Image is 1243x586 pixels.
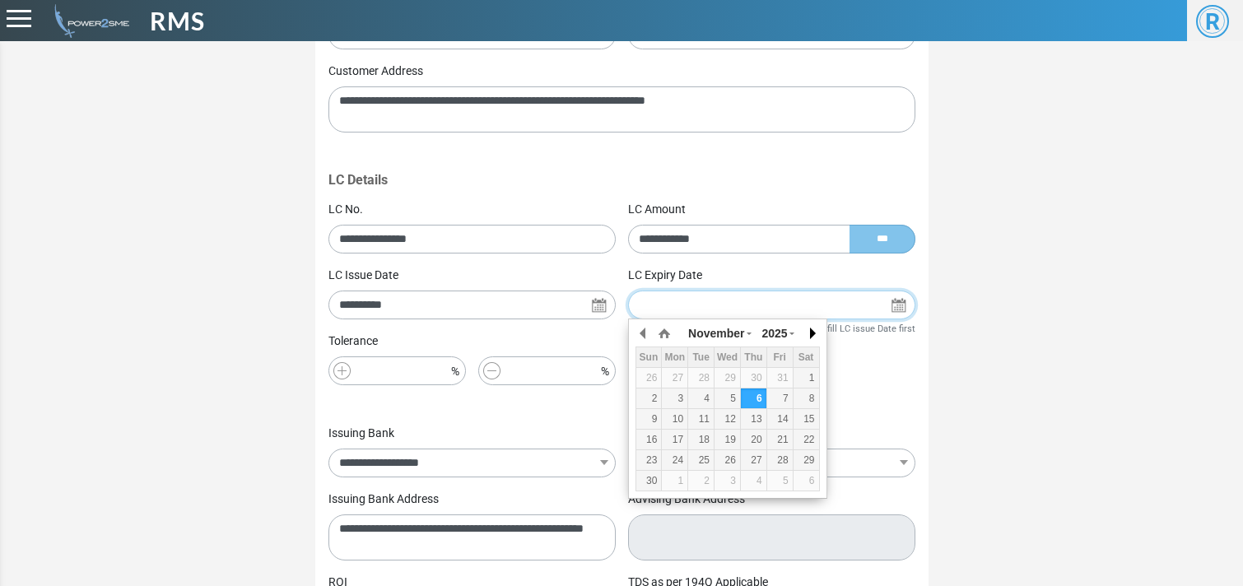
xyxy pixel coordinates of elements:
img: Minus [483,362,500,379]
span: November [688,327,744,340]
div: 6 [741,391,766,406]
span: R [1196,5,1229,38]
div: 18 [688,432,714,447]
div: 28 [688,370,714,385]
div: 10 [662,412,687,426]
div: 8 [794,391,819,406]
h4: LC Details [328,172,915,188]
div: 11 [688,412,714,426]
div: 26 [715,453,740,467]
th: Fri [766,347,793,368]
label: LC Issue Date [328,267,398,284]
div: 3 [715,473,740,488]
th: Sat [793,347,819,368]
label: Issuing Bank Address [328,491,439,508]
div: 19 [715,432,740,447]
i: % [451,363,459,380]
div: 9 [636,412,662,426]
div: 29 [794,453,819,467]
div: 3 [662,391,687,406]
div: 15 [794,412,819,426]
th: Sun [635,347,662,368]
label: LC Amount [628,201,686,218]
label: Customer Address [328,63,423,80]
div: 1 [662,473,687,488]
div: 17 [662,432,687,447]
label: Advising Bank Address [628,491,745,508]
th: Mon [662,347,688,368]
img: admin [48,4,129,38]
div: 26 [636,370,662,385]
div: 6 [794,473,819,488]
label: Tolerance [328,333,378,350]
div: 24 [662,453,687,467]
div: 13 [741,412,766,426]
div: 4 [688,391,714,406]
div: 1 [794,370,819,385]
div: 5 [767,473,793,488]
label: Issuing Bank [328,425,394,442]
th: Tue [688,347,715,368]
div: 29 [715,370,740,385]
div: 22 [794,432,819,447]
div: 12 [715,412,740,426]
i: % [601,363,609,380]
div: 27 [662,370,687,385]
label: LC No. [328,201,363,218]
div: 2 [636,391,662,406]
div: 25 [688,453,714,467]
label: LC Expiry Date [628,267,702,284]
div: 30 [636,473,662,488]
img: Search [891,297,907,314]
div: 7 [767,391,793,406]
div: 4 [741,473,766,488]
div: 27 [741,453,766,467]
img: Plus [333,362,351,379]
img: Search [591,297,608,314]
div: 28 [767,453,793,467]
div: 23 [636,453,662,467]
span: 2025 [761,327,787,340]
small: Please fill LC issue Date first [797,323,915,334]
div: 5 [715,391,740,406]
div: 16 [636,432,662,447]
div: 2 [688,473,714,488]
span: RMS [150,2,205,40]
div: 31 [767,370,793,385]
div: 21 [767,432,793,447]
th: Wed [715,347,741,368]
div: 30 [741,370,766,385]
th: Thu [740,347,766,368]
div: 14 [767,412,793,426]
div: 20 [741,432,766,447]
